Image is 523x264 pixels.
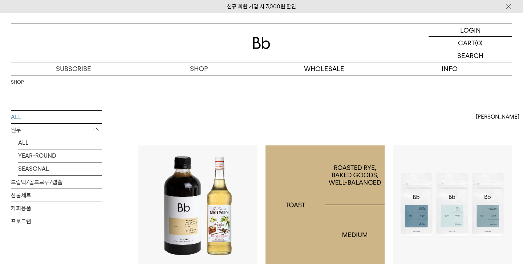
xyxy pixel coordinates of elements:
[429,37,512,49] a: CART (0)
[457,49,483,62] p: SEARCH
[429,24,512,37] a: LOGIN
[11,111,102,123] a: ALL
[11,79,24,86] a: SHOP
[18,162,102,175] a: SEASONAL
[11,62,136,75] a: SUBSCRIBE
[387,62,512,75] p: INFO
[18,136,102,149] a: ALL
[11,124,102,137] p: 원두
[227,3,296,10] a: 신규 회원 가입 시 3,000원 할인
[11,176,102,189] a: 드립백/콜드브루/캡슐
[11,215,102,228] a: 프로그램
[458,37,475,49] p: CART
[11,202,102,215] a: 커피용품
[261,62,387,75] p: WHOLESALE
[18,149,102,162] a: YEAR-ROUND
[11,189,102,202] a: 선물세트
[476,112,519,121] span: [PERSON_NAME]
[253,37,270,49] img: 로고
[475,37,483,49] p: (0)
[136,62,261,75] a: SHOP
[460,24,481,36] p: LOGIN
